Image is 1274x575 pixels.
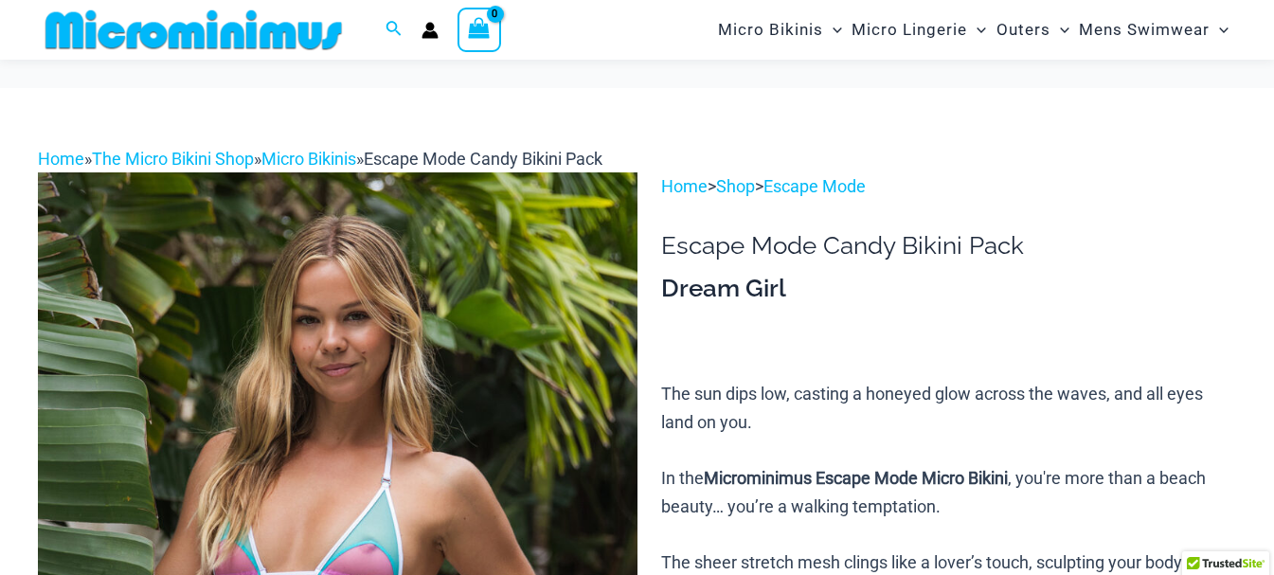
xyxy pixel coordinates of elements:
img: MM SHOP LOGO FLAT [38,9,350,51]
a: Escape Mode [763,176,866,196]
a: Micro BikinisMenu ToggleMenu Toggle [713,6,847,54]
a: Home [661,176,708,196]
span: Micro Bikinis [718,6,823,54]
a: Mens SwimwearMenu ToggleMenu Toggle [1074,6,1233,54]
span: Micro Lingerie [852,6,967,54]
span: Menu Toggle [1210,6,1229,54]
span: Menu Toggle [1050,6,1069,54]
a: Home [38,149,84,169]
a: Micro Bikinis [261,149,356,169]
a: The Micro Bikini Shop [92,149,254,169]
a: View Shopping Cart, empty [458,8,501,51]
b: Microminimus Escape Mode Micro Bikini [704,468,1008,488]
nav: Site Navigation [710,3,1236,57]
a: OutersMenu ToggleMenu Toggle [992,6,1074,54]
span: Outers [996,6,1050,54]
h3: Dream Girl [661,273,1236,305]
span: » » » [38,149,602,169]
a: Account icon link [422,22,439,39]
span: Mens Swimwear [1079,6,1210,54]
a: Shop [716,176,755,196]
span: Menu Toggle [823,6,842,54]
a: Micro LingerieMenu ToggleMenu Toggle [847,6,991,54]
span: Escape Mode Candy Bikini Pack [364,149,602,169]
span: Menu Toggle [967,6,986,54]
a: Search icon link [386,18,403,42]
h1: Escape Mode Candy Bikini Pack [661,231,1236,261]
p: > > [661,172,1236,201]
